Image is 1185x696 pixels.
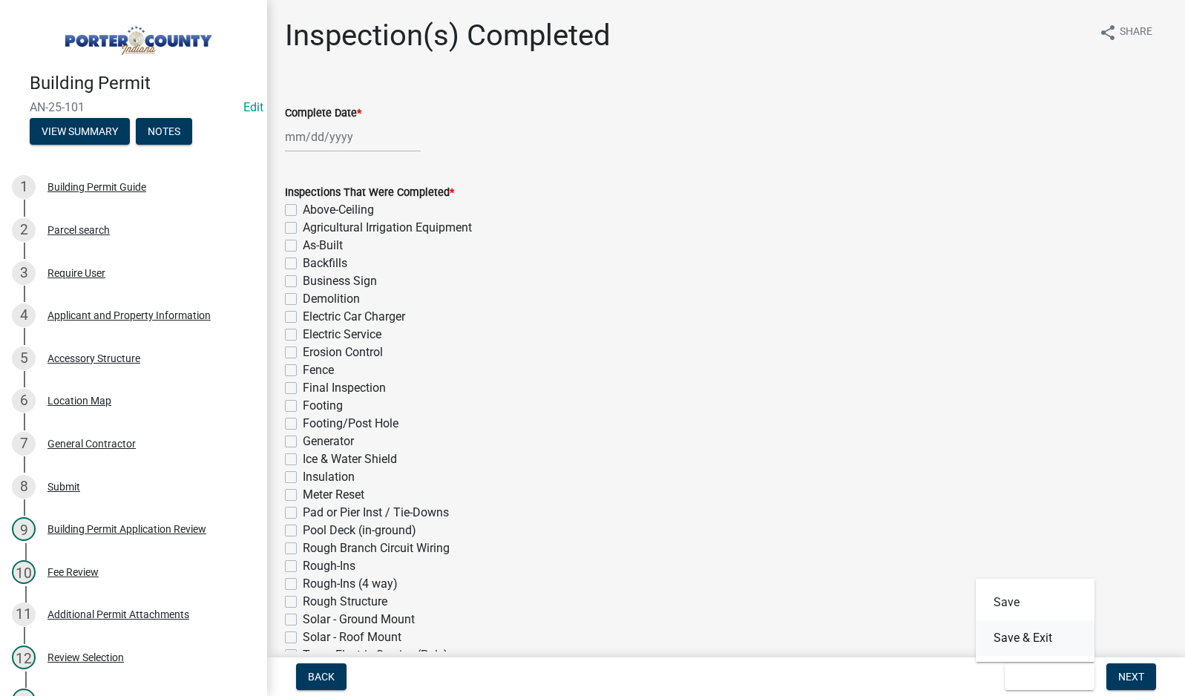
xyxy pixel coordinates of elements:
label: Agricultural Irrigation Equipment [303,219,472,237]
label: Ice & Water Shield [303,450,397,468]
label: Electric Service [303,326,381,344]
label: Rough Branch Circuit Wiring [303,539,450,557]
label: Erosion Control [303,344,383,361]
label: As-Built [303,237,343,255]
div: 5 [12,347,36,370]
div: Location Map [47,395,111,406]
span: Next [1118,671,1144,683]
label: Above-Ceiling [303,201,374,219]
h4: Building Permit [30,73,255,94]
button: Save & Exit [1005,663,1094,690]
div: 9 [12,517,36,541]
button: View Summary [30,118,130,145]
div: Submit [47,482,80,492]
label: Pool Deck (in-ground) [303,522,416,539]
div: Parcel search [47,225,110,235]
button: Save [976,585,1094,620]
label: Fence [303,361,334,379]
div: 11 [12,603,36,626]
wm-modal-confirm: Summary [30,126,130,138]
label: Solar - Roof Mount [303,628,401,646]
button: Next [1106,663,1156,690]
div: 10 [12,560,36,584]
label: Complete Date [285,108,361,119]
label: Footing [303,397,343,415]
span: Back [308,671,335,683]
div: Applicant and Property Information [47,310,211,321]
div: 6 [12,389,36,413]
label: Electric Car Charger [303,308,405,326]
div: Building Permit Guide [47,182,146,192]
i: share [1099,24,1117,42]
div: Accessory Structure [47,353,140,364]
label: Inspections That Were Completed [285,188,454,198]
button: Save & Exit [976,620,1094,656]
label: Solar - Ground Mount [303,611,415,628]
span: AN-25-101 [30,100,237,114]
img: Porter County, Indiana [30,16,243,57]
label: Temp Electric Service (Pole) [303,646,448,664]
label: Insulation [303,468,355,486]
span: Save & Exit [1017,671,1074,683]
div: Save & Exit [976,579,1094,662]
div: 2 [12,218,36,242]
div: General Contractor [47,439,136,449]
label: Pad or Pier Inst / Tie-Downs [303,504,449,522]
div: Require User [47,268,105,278]
div: 1 [12,175,36,199]
label: Footing/Post Hole [303,415,398,433]
div: 7 [12,432,36,456]
label: Generator [303,433,354,450]
div: 3 [12,261,36,285]
span: Share [1120,24,1152,42]
label: Rough-Ins (4 way) [303,575,398,593]
wm-modal-confirm: Edit Application Number [243,100,263,114]
label: Backfills [303,255,347,272]
div: 12 [12,646,36,669]
label: Rough Structure [303,593,387,611]
button: Notes [136,118,192,145]
label: Rough-Ins [303,557,355,575]
button: Back [296,663,347,690]
div: Fee Review [47,567,99,577]
div: Additional Permit Attachments [47,609,189,620]
input: mm/dd/yyyy [285,122,421,152]
div: Building Permit Application Review [47,524,206,534]
label: Final Inspection [303,379,386,397]
h1: Inspection(s) Completed [285,18,611,53]
label: Business Sign [303,272,377,290]
wm-modal-confirm: Notes [136,126,192,138]
div: Review Selection [47,652,124,663]
label: Meter Reset [303,486,364,504]
div: 8 [12,475,36,499]
label: Demolition [303,290,360,308]
button: shareShare [1087,18,1164,47]
div: 4 [12,303,36,327]
a: Edit [243,100,263,114]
